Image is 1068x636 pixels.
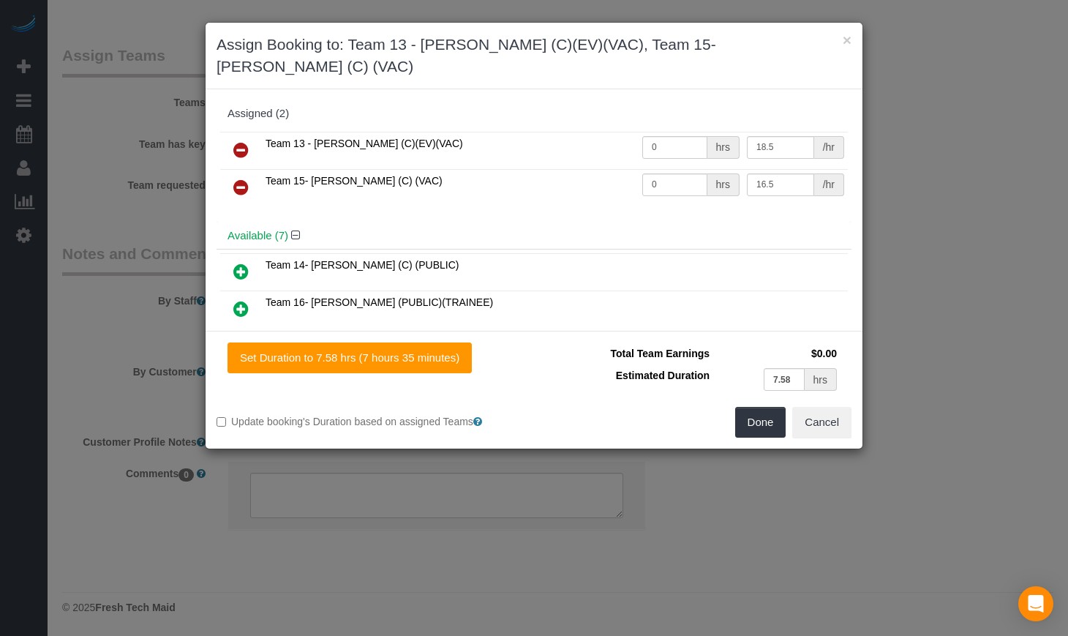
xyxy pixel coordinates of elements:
button: Cancel [792,407,851,438]
div: Assigned (2) [227,108,841,120]
span: Estimated Duration [616,370,710,381]
div: Open Intercom Messenger [1018,586,1053,621]
button: Done [735,407,786,438]
button: × [843,32,851,48]
div: /hr [814,173,844,196]
span: Team 16- [PERSON_NAME] (PUBLIC)(TRAINEE) [266,296,493,308]
h4: Available (7) [227,230,841,242]
input: Update booking's Duration based on assigned Teams [217,417,226,427]
td: $0.00 [713,343,841,364]
div: hrs [707,173,740,196]
h3: Assign Booking to: Team 13 - [PERSON_NAME] (C)(EV)(VAC), Team 15- [PERSON_NAME] (C) (VAC) [217,34,851,78]
div: hrs [707,136,740,159]
span: Team 14- [PERSON_NAME] (C) (PUBLIC) [266,259,459,271]
label: Update booking's Duration based on assigned Teams [217,414,523,429]
div: hrs [805,368,837,391]
button: Set Duration to 7.58 hrs (7 hours 35 minutes) [227,343,472,373]
td: Total Team Earnings [545,343,713,364]
div: /hr [814,136,844,159]
span: Team 13 - [PERSON_NAME] (C)(EV)(VAC) [266,138,463,149]
span: Team 15- [PERSON_NAME] (C) (VAC) [266,175,443,187]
